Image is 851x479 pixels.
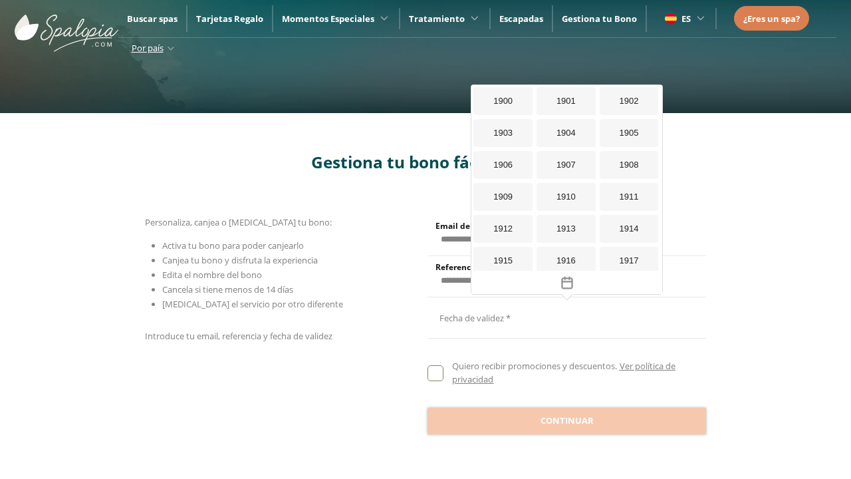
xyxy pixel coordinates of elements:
button: Toggle overlay [471,271,662,294]
div: 1904 [537,119,596,147]
div: 1912 [473,215,533,243]
span: Continuar [541,414,594,428]
img: ImgLogoSpalopia.BvClDcEz.svg [15,1,118,52]
div: 1914 [600,215,659,243]
a: Ver política de privacidad [452,360,675,385]
a: Buscar spas [127,13,178,25]
div: 1905 [600,119,659,147]
div: 1915 [473,247,533,275]
div: 1911 [600,183,659,211]
span: Cancela si tiene menos de 14 días [162,283,293,295]
span: Personaliza, canjea o [MEDICAL_DATA] tu bono: [145,216,332,228]
span: Por país [132,42,164,54]
span: Canjea tu bono y disfruta la experiencia [162,254,318,266]
div: 1917 [600,247,659,275]
a: Escapadas [499,13,543,25]
a: Tarjetas Regalo [196,13,263,25]
button: Continuar [427,408,706,434]
div: 1908 [600,151,659,179]
div: 1902 [600,87,659,115]
span: ¿Eres un spa? [743,13,800,25]
span: [MEDICAL_DATA] el servicio por otro diferente [162,298,343,310]
a: Gestiona tu Bono [562,13,637,25]
div: 1916 [537,247,596,275]
span: Activa tu bono para poder canjearlo [162,239,304,251]
div: 1910 [537,183,596,211]
div: 1900 [473,87,533,115]
div: 1903 [473,119,533,147]
div: 1906 [473,151,533,179]
div: 1907 [537,151,596,179]
div: 1901 [537,87,596,115]
div: 1913 [537,215,596,243]
div: 1909 [473,183,533,211]
span: Quiero recibir promociones y descuentos. [452,360,617,372]
span: Introduce tu email, referencia y fecha de validez [145,330,332,342]
span: Gestiona tu bono fácilmente [311,151,540,173]
span: Edita el nombre del bono [162,269,262,281]
a: ¿Eres un spa? [743,11,800,26]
